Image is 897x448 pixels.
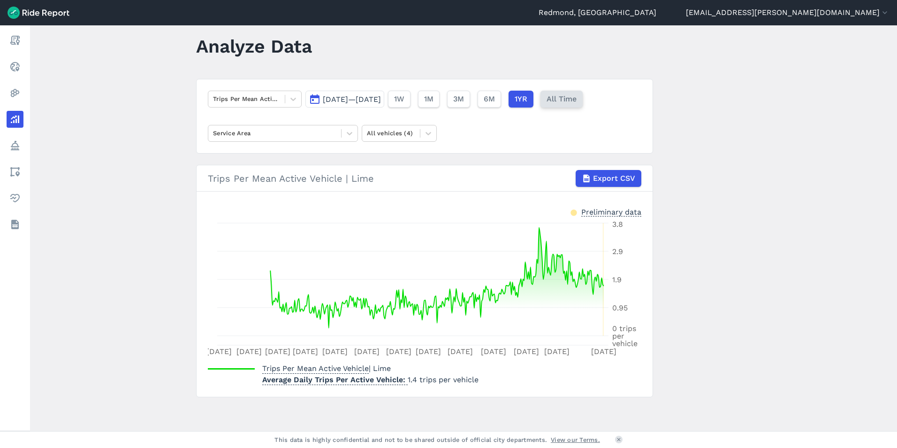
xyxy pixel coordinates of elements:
[394,93,404,105] span: 1W
[612,324,636,333] tspan: 0 trips
[7,58,23,75] a: Realtime
[686,7,889,18] button: [EMAIL_ADDRESS][PERSON_NAME][DOMAIN_NAME]
[236,347,262,356] tspan: [DATE]
[386,347,411,356] tspan: [DATE]
[7,85,23,101] a: Heatmaps
[7,111,23,128] a: Analyze
[7,190,23,207] a: Health
[293,347,318,356] tspan: [DATE]
[262,361,369,374] span: Trips Per Mean Active Vehicle
[581,207,641,216] div: Preliminary data
[547,93,577,105] span: All Time
[416,347,441,356] tspan: [DATE]
[262,364,391,373] span: | Lime
[484,93,495,105] span: 6M
[322,347,348,356] tspan: [DATE]
[7,137,23,154] a: Policy
[612,303,628,312] tspan: 0.95
[7,163,23,180] a: Areas
[388,91,410,108] button: 1W
[612,247,623,256] tspan: 2.9
[208,170,641,187] div: Trips Per Mean Active Vehicle | Lime
[515,93,527,105] span: 1YR
[539,7,656,18] a: Redmond, [GEOGRAPHIC_DATA]
[447,91,470,108] button: 3M
[612,332,624,340] tspan: per
[418,91,440,108] button: 1M
[206,347,232,356] tspan: [DATE]
[265,347,290,356] tspan: [DATE]
[8,7,69,19] img: Ride Report
[514,347,539,356] tspan: [DATE]
[354,347,380,356] tspan: [DATE]
[591,347,616,356] tspan: [DATE]
[612,275,622,284] tspan: 1.9
[323,95,381,104] span: [DATE]—[DATE]
[453,93,464,105] span: 3M
[576,170,641,187] button: Export CSV
[612,220,623,229] tspan: 3.8
[196,33,312,59] h1: Analyze Data
[612,339,638,348] tspan: vehicle
[305,91,384,108] button: [DATE]—[DATE]
[544,347,570,356] tspan: [DATE]
[593,173,635,184] span: Export CSV
[7,216,23,233] a: Datasets
[262,374,479,386] p: 1.4 trips per vehicle
[551,435,600,444] a: View our Terms.
[540,91,583,108] button: All Time
[509,91,533,108] button: 1YR
[7,32,23,49] a: Report
[481,347,506,356] tspan: [DATE]
[424,93,433,105] span: 1M
[262,372,408,385] span: Average Daily Trips Per Active Vehicle
[448,347,473,356] tspan: [DATE]
[478,91,501,108] button: 6M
